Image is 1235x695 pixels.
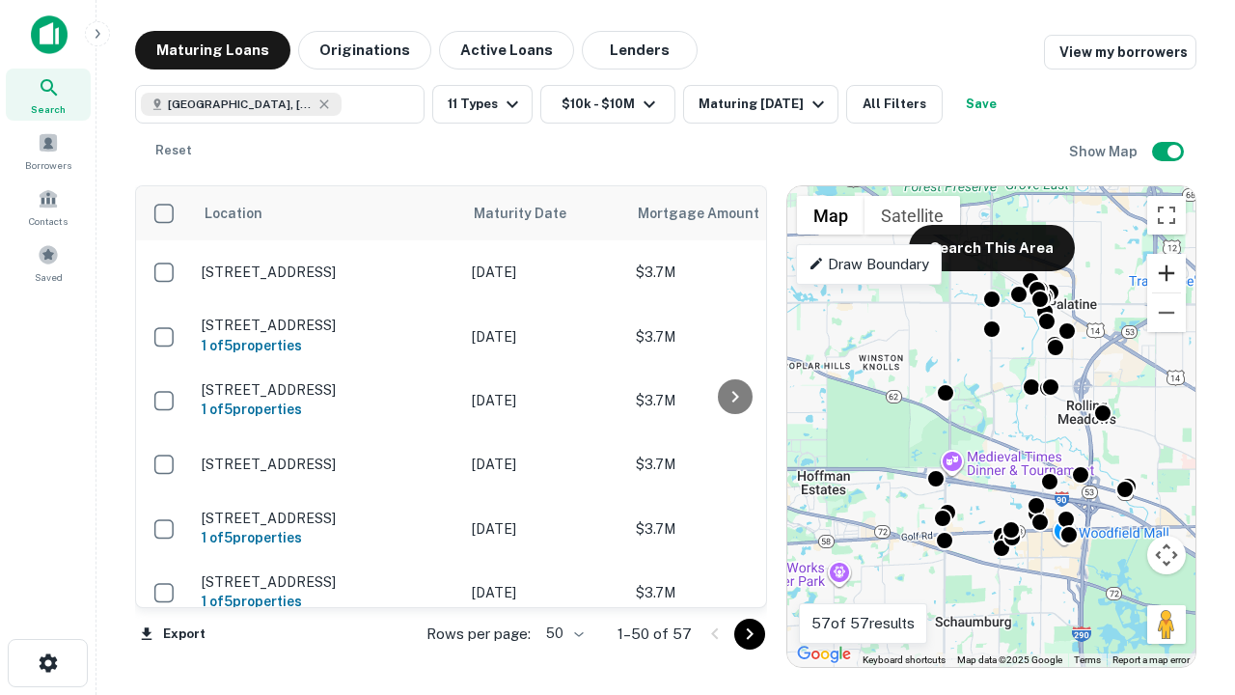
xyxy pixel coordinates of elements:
[202,381,453,399] p: [STREET_ADDRESS]
[472,326,617,347] p: [DATE]
[202,317,453,334] p: [STREET_ADDRESS]
[6,125,91,177] a: Borrowers
[909,225,1075,271] button: Search This Area
[864,196,960,235] button: Show satellite imagery
[1147,536,1186,574] button: Map camera controls
[957,654,1062,665] span: Map data ©2025 Google
[863,653,946,667] button: Keyboard shortcuts
[25,157,71,173] span: Borrowers
[1069,141,1140,162] h6: Show Map
[202,264,453,281] p: [STREET_ADDRESS]
[35,269,63,285] span: Saved
[31,101,66,117] span: Search
[298,31,431,69] button: Originations
[472,390,617,411] p: [DATE]
[846,85,943,124] button: All Filters
[202,510,453,527] p: [STREET_ADDRESS]
[472,518,617,540] p: [DATE]
[1112,654,1190,665] a: Report a map error
[636,518,829,540] p: $3.7M
[582,31,698,69] button: Lenders
[950,85,1012,124] button: Save your search to get updates of matches that match your search criteria.
[617,623,692,646] p: 1–50 of 57
[6,181,91,233] a: Contacts
[636,454,829,475] p: $3.7M
[204,202,262,225] span: Location
[135,620,210,649] button: Export
[1147,293,1186,332] button: Zoom out
[472,582,617,603] p: [DATE]
[472,454,617,475] p: [DATE]
[792,642,856,667] img: Google
[474,202,591,225] span: Maturity Date
[636,326,829,347] p: $3.7M
[538,620,587,648] div: 50
[787,186,1195,667] div: 0 0
[168,96,313,113] span: [GEOGRAPHIC_DATA], [GEOGRAPHIC_DATA]
[540,85,675,124] button: $10k - $10M
[202,335,453,356] h6: 1 of 5 properties
[1147,254,1186,292] button: Zoom in
[143,131,205,170] button: Reset
[792,642,856,667] a: Open this area in Google Maps (opens a new window)
[638,202,784,225] span: Mortgage Amount
[29,213,68,229] span: Contacts
[192,186,462,240] th: Location
[6,236,91,289] a: Saved
[462,186,626,240] th: Maturity Date
[202,456,453,473] p: [STREET_ADDRESS]
[202,399,453,420] h6: 1 of 5 properties
[1147,196,1186,235] button: Toggle fullscreen view
[699,93,830,116] div: Maturing [DATE]
[636,582,829,603] p: $3.7M
[683,85,838,124] button: Maturing [DATE]
[472,262,617,283] p: [DATE]
[811,612,915,635] p: 57 of 57 results
[1139,541,1235,633] iframe: Chat Widget
[202,591,453,612] h6: 1 of 5 properties
[626,186,838,240] th: Mortgage Amount
[31,15,68,54] img: capitalize-icon.png
[797,196,864,235] button: Show street map
[202,527,453,548] h6: 1 of 5 properties
[1074,654,1101,665] a: Terms (opens in new tab)
[6,69,91,121] a: Search
[426,623,531,646] p: Rows per page:
[734,619,765,650] button: Go to next page
[1044,35,1196,69] a: View my borrowers
[809,253,929,276] p: Draw Boundary
[636,390,829,411] p: $3.7M
[135,31,290,69] button: Maturing Loans
[439,31,574,69] button: Active Loans
[432,85,533,124] button: 11 Types
[636,262,829,283] p: $3.7M
[202,573,453,591] p: [STREET_ADDRESS]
